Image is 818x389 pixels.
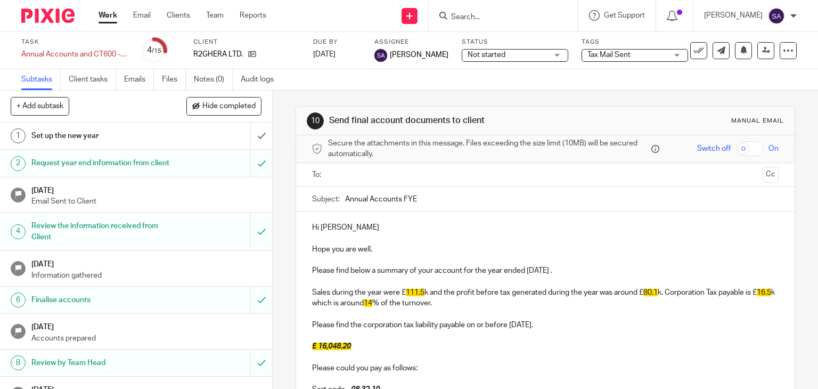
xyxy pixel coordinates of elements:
i: Open client page [248,50,256,58]
span: Get Support [604,12,645,19]
button: Hide completed [186,97,261,115]
p: Sales during the year were £ k and the profit before tax generated during the year was around £ k... [312,287,779,309]
a: Team [206,10,224,21]
span: [PERSON_NAME] [390,50,448,60]
div: 2 [11,156,26,171]
p: Please find below a summary of your account for the year ended [DATE] . [312,265,779,276]
a: Client tasks [69,69,116,90]
h1: Request year end information from client [31,155,170,171]
h1: Review the information received from Client [31,218,170,245]
div: Mark as done [250,123,272,149]
a: Send new email to R2GHERA LTD. [713,42,730,59]
div: Annual Accounts and CT600 - (For Dormant/SPV) [21,49,128,60]
a: Email [133,10,151,21]
div: Manual email [731,117,784,125]
span: On [768,143,779,154]
p: Hope you are well. [312,244,779,255]
div: 1 [11,128,26,143]
div: Mark as to do [250,287,272,313]
p: [PERSON_NAME] [704,10,763,21]
h1: [DATE] [31,319,261,333]
i: Files are stored in Pixie and a secure link is sent to the message recipient. [651,145,659,153]
img: Sarah Asfar [374,49,387,62]
p: Hi [PERSON_NAME] [312,222,779,233]
p: Please could you pay as follows: [312,363,779,374]
span: £ 16,048.20 [312,343,351,350]
button: + Add subtask [11,97,69,115]
a: Reports [240,10,266,21]
div: 8 [11,355,26,370]
img: Pixie [21,9,75,23]
label: Due by [313,38,361,46]
a: Subtasks [21,69,61,90]
span: 111.5 [406,289,424,296]
a: Emails [124,69,154,90]
label: Tags [582,38,688,46]
button: Cc [763,167,779,183]
div: Mark as to do [250,350,272,376]
label: Subject: [312,194,340,205]
button: Snooze task [735,42,752,59]
div: Mark as to do [250,213,272,250]
a: Work [99,10,117,21]
div: 6 [11,293,26,307]
a: Audit logs [241,69,282,90]
p: Email Sent to Client [31,196,261,207]
h1: [DATE] [31,256,261,270]
span: Not started [468,51,505,59]
span: Secure the attachments in this message. Files exceeding the size limit (10MB) will be secured aut... [328,138,649,160]
div: 4 [147,44,161,56]
h1: Review by Team Head [31,355,170,371]
label: Task [21,38,128,46]
span: Hide completed [202,102,256,111]
div: 4 [11,224,26,239]
a: Reassign task [757,42,774,59]
label: Assignee [374,38,448,46]
input: Search [450,13,546,22]
div: 10 [307,112,324,129]
p: Please find the corporation tax liability payable on or before [DATE]. [312,320,779,330]
h1: Finalise accounts [31,292,170,308]
a: Notes (0) [194,69,233,90]
span: [DATE] [313,51,336,58]
span: 14 [364,299,372,307]
a: Files [162,69,186,90]
p: Accounts prepared [31,333,261,344]
a: Clients [167,10,190,21]
span: 16.5 [757,289,771,296]
p: R2GHERA LTD. [193,49,243,60]
span: Tax Mail Sent [587,51,631,59]
label: To: [312,169,324,180]
h1: Send final account documents to client [329,115,568,126]
h1: [DATE] [31,183,261,196]
small: /15 [152,48,161,54]
h1: Set up the new year [31,128,170,144]
div: Mark as to do [250,150,272,176]
label: Client [193,38,300,46]
label: Status [462,38,568,46]
p: Information gathered [31,270,261,281]
span: Switch off [697,143,731,154]
img: svg%3E [768,7,785,25]
span: 80.1 [643,289,658,296]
